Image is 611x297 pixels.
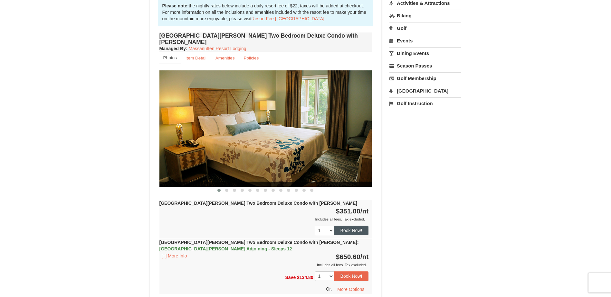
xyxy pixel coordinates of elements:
small: Photos [163,55,177,60]
a: Season Passes [389,60,461,72]
strong: [GEOGRAPHIC_DATA][PERSON_NAME] Two Bedroom Deluxe Condo with [PERSON_NAME] [159,201,357,206]
h4: [GEOGRAPHIC_DATA][PERSON_NAME] Two Bedroom Deluxe Condo with [PERSON_NAME] [159,32,372,45]
span: /nt [360,207,369,215]
small: Item Detail [186,56,206,60]
button: Book Now! [334,226,369,235]
span: Or, [326,286,332,291]
span: Save [285,275,296,280]
a: Amenities [211,52,239,64]
a: Item Detail [181,52,211,64]
span: /nt [360,253,369,260]
img: 18876286-137-863bd0ca.jpg [159,70,372,186]
button: Book Now! [334,271,369,281]
a: Golf Instruction [389,97,461,109]
span: [GEOGRAPHIC_DATA][PERSON_NAME] Adjoining - Sleeps 12 [159,246,292,251]
a: Resort Fee | [GEOGRAPHIC_DATA] [252,16,324,21]
span: Managed By [159,46,186,51]
strong: [GEOGRAPHIC_DATA][PERSON_NAME] Two Bedroom Deluxe Condo with [PERSON_NAME] [159,240,359,251]
button: More Options [333,284,368,294]
span: $134.80 [297,275,313,280]
a: [GEOGRAPHIC_DATA] [389,85,461,97]
strong: : [159,46,187,51]
a: Biking [389,10,461,22]
div: Includes all fees. Tax excluded. [159,216,369,222]
span: $650.60 [336,253,360,260]
small: Policies [243,56,259,60]
a: Massanutten Resort Lodging [189,46,246,51]
strong: Please note: [162,3,189,8]
a: Dining Events [389,47,461,59]
a: Golf [389,22,461,34]
strong: $351.00 [336,207,369,215]
a: Photos [159,52,181,64]
a: Golf Membership [389,72,461,84]
a: Events [389,35,461,47]
span: : [357,240,359,245]
button: [+] More Info [159,252,189,259]
a: Policies [239,52,263,64]
div: Includes all fees. Tax excluded. [159,262,369,268]
small: Amenities [215,56,235,60]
